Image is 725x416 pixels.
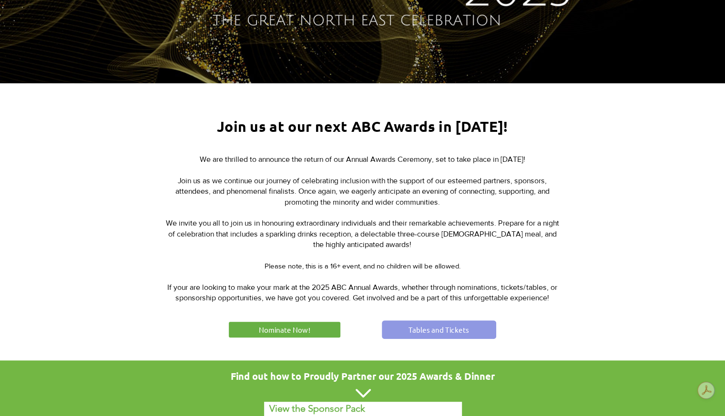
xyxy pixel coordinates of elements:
span: We invite you all to join us in honouring extraordinary individuals and their remarkable achievem... [166,219,559,248]
a: Nominate Now! [227,320,342,339]
span: Nominate Now! [259,325,310,335]
span: Please note, this is a 16+ event, and no children will be allowed. [265,262,460,270]
a: Tables and Tickets [382,320,496,339]
span: Join us as we continue our journey of celebrating inclusion with the support of our esteemed part... [175,177,550,206]
span: View the Sponsor Pack [269,403,365,414]
span: We are thrilled to announce the return of our Annual Awards Ceremony, set to take place in [DATE]! [200,155,525,163]
span: If your are looking to make your mark at the 2025 ABC Annual Awards, whether through nominations,... [167,283,557,302]
span: Tables and Tickets [408,325,469,335]
span: Find out how to Proudly Partner our 2025 Awards & Dinner [231,370,495,382]
span: Join us at our next ABC Awards in [DATE]! [217,118,508,135]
